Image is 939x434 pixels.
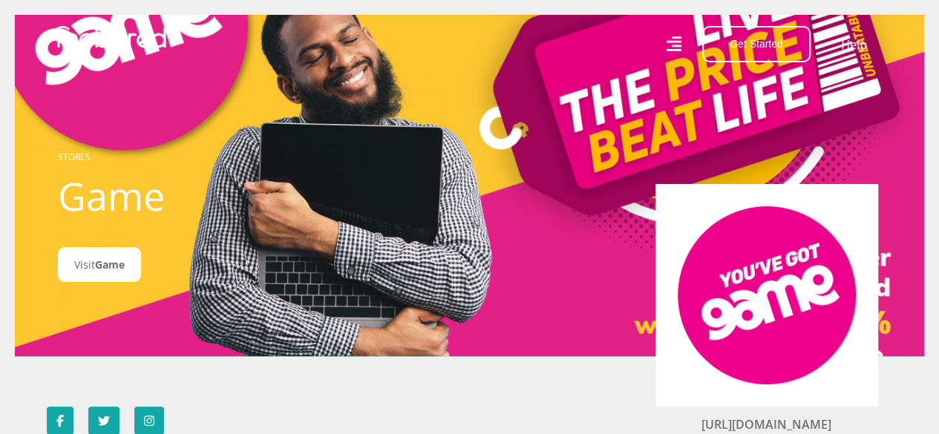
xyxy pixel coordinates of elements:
img: Mobicred [53,26,166,48]
h1: Game [58,173,388,219]
button: Get Started [702,26,811,62]
a: STORES [58,151,91,163]
a: VisitGame [58,247,141,282]
a: Help [840,35,868,54]
img: Game [678,206,856,384]
a: [URL][DOMAIN_NAME] [701,416,831,433]
span: Game [95,257,125,272]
